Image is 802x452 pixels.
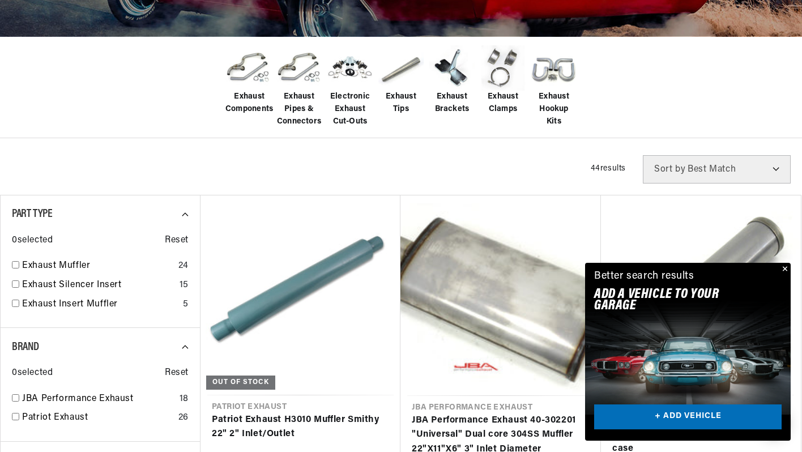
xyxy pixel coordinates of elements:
a: Exhaust Muffler [22,259,174,274]
span: Exhaust Clamps [480,91,526,116]
a: Exhaust Tips Exhaust Tips [378,45,424,116]
div: 15 [180,278,189,293]
a: JBA Performance Exhaust [22,392,175,407]
span: Exhaust Brackets [429,91,475,116]
img: Exhaust Brackets [429,45,475,91]
span: Brand [12,342,39,353]
a: Patriot Exhaust [22,411,174,425]
img: Exhaust Pipes & Connectors [276,45,322,91]
span: 0 selected [12,233,53,248]
div: 18 [180,392,189,407]
span: Exhaust Tips [378,91,424,116]
div: 24 [178,259,189,274]
img: Exhaust Components [225,45,271,91]
span: Part Type [12,208,52,220]
a: Exhaust Brackets Exhaust Brackets [429,45,475,116]
span: Exhaust Pipes & Connectors [276,91,322,129]
h2: Add A VEHICLE to your garage [594,289,753,312]
a: Exhaust Pipes & Connectors Exhaust Pipes & Connectors [276,45,322,129]
a: Exhaust Hookup Kits Exhaust Hookup Kits [531,45,577,129]
a: Exhaust Insert Muffler [22,297,178,312]
img: Exhaust Clamps [480,45,526,91]
span: Exhaust Hookup Kits [531,91,577,129]
div: 26 [178,411,189,425]
span: 0 selected [12,366,53,381]
img: Exhaust Hookup Kits [531,45,577,91]
a: Exhaust Clamps Exhaust Clamps [480,45,526,116]
span: Electronic Exhaust Cut-Outs [327,91,373,129]
span: Reset [165,233,189,248]
a: Electronic Exhaust Cut-Outs Electronic Exhaust Cut-Outs [327,45,373,129]
a: Patriot Exhaust H3010 Muffler Smithy 22" 2" Inlet/Outlet [212,413,389,442]
a: Exhaust Silencer Insert [22,278,175,293]
img: Electronic Exhaust Cut-Outs [327,45,373,91]
select: Sort by [643,155,791,184]
div: 5 [183,297,189,312]
a: + ADD VEHICLE [594,404,782,430]
div: Better search results [594,268,694,285]
img: Exhaust Tips [378,45,424,91]
button: Close [777,263,791,276]
span: 44 results [591,164,626,173]
span: Exhaust Components [225,91,273,116]
span: Reset [165,366,189,381]
a: Exhaust Components Exhaust Components [225,45,271,116]
span: Sort by [654,165,685,174]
